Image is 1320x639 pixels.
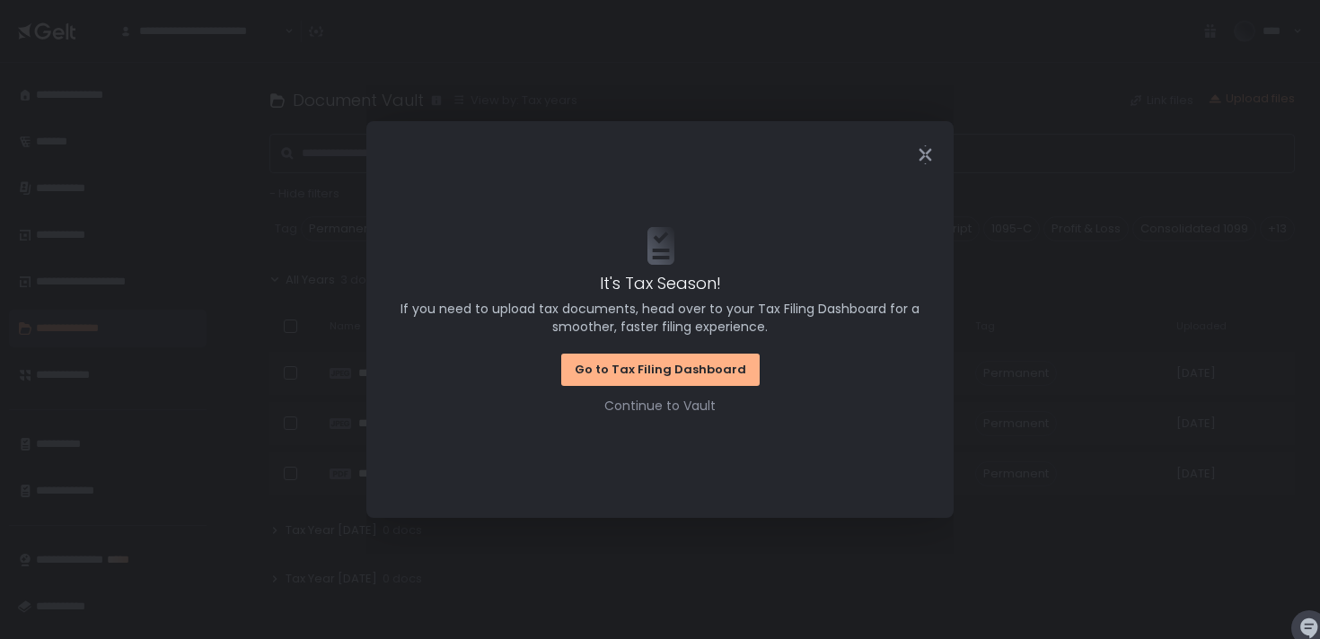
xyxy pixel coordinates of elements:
[600,271,721,295] span: It's Tax Season!
[575,362,746,378] div: Go to Tax Filing Dashboard
[561,354,760,386] button: Go to Tax Filing Dashboard
[392,300,928,336] span: If you need to upload tax documents, head over to your Tax Filing Dashboard for a smoother, faste...
[604,397,716,415] button: Continue to Vault
[896,144,954,165] div: Close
